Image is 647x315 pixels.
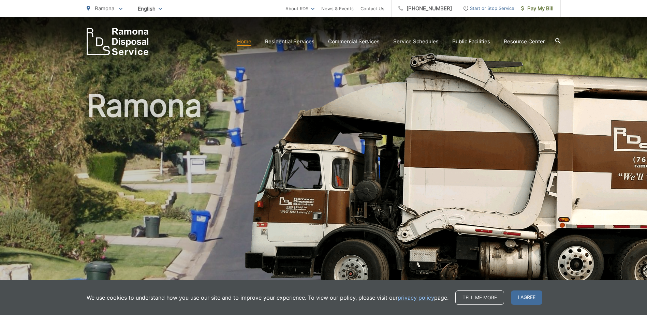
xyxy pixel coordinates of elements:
[265,37,314,46] a: Residential Services
[452,37,490,46] a: Public Facilities
[504,37,545,46] a: Resource Center
[361,4,384,13] a: Contact Us
[321,4,354,13] a: News & Events
[455,290,504,305] a: Tell me more
[521,4,554,13] span: Pay My Bill
[95,5,114,12] span: Ramona
[87,28,149,55] a: EDCD logo. Return to the homepage.
[87,89,561,304] h1: Ramona
[285,4,314,13] a: About RDS
[237,37,251,46] a: Home
[398,294,434,302] a: privacy policy
[393,37,439,46] a: Service Schedules
[87,294,449,302] p: We use cookies to understand how you use our site and to improve your experience. To view our pol...
[328,37,380,46] a: Commercial Services
[511,290,542,305] span: I agree
[133,3,167,15] span: English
